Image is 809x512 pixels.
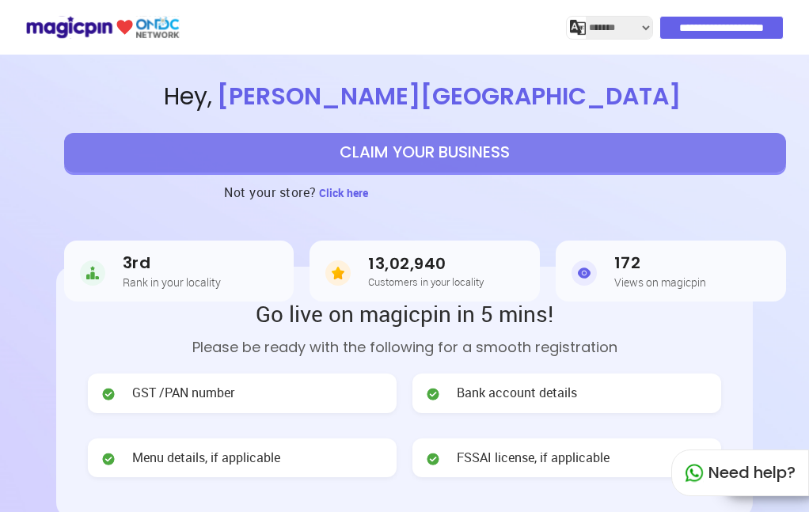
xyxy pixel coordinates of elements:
[614,276,706,288] h5: Views on magicpin
[123,254,221,272] h3: 3rd
[80,257,105,289] img: Rank
[457,449,610,467] span: FSSAI license, if applicable
[25,13,180,41] img: ondc-logo-new-small.8a59708e.svg
[101,451,116,467] img: check
[123,276,221,288] h5: Rank in your locality
[132,384,234,402] span: GST /PAN number
[88,336,721,358] p: Please be ready with the following for a smooth registration
[614,254,706,272] h3: 172
[88,298,721,328] h2: Go live on magicpin in 5 mins!
[425,386,441,402] img: check
[325,257,351,289] img: Customers
[224,173,317,212] h3: Not your store?
[64,133,786,173] button: CLAIM YOUR BUSINESS
[40,80,809,114] span: Hey ,
[368,276,484,287] h5: Customers in your locality
[101,386,116,402] img: check
[671,449,809,496] div: Need help?
[425,451,441,467] img: check
[457,384,577,402] span: Bank account details
[368,255,484,273] h3: 13,02,940
[685,464,704,483] img: whatapp_green.7240e66a.svg
[212,79,686,113] span: [PERSON_NAME][GEOGRAPHIC_DATA]
[572,257,597,289] img: Views
[132,449,280,467] span: Menu details, if applicable
[570,20,586,36] img: j2MGCQAAAABJRU5ErkJggg==
[319,185,368,200] span: Click here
